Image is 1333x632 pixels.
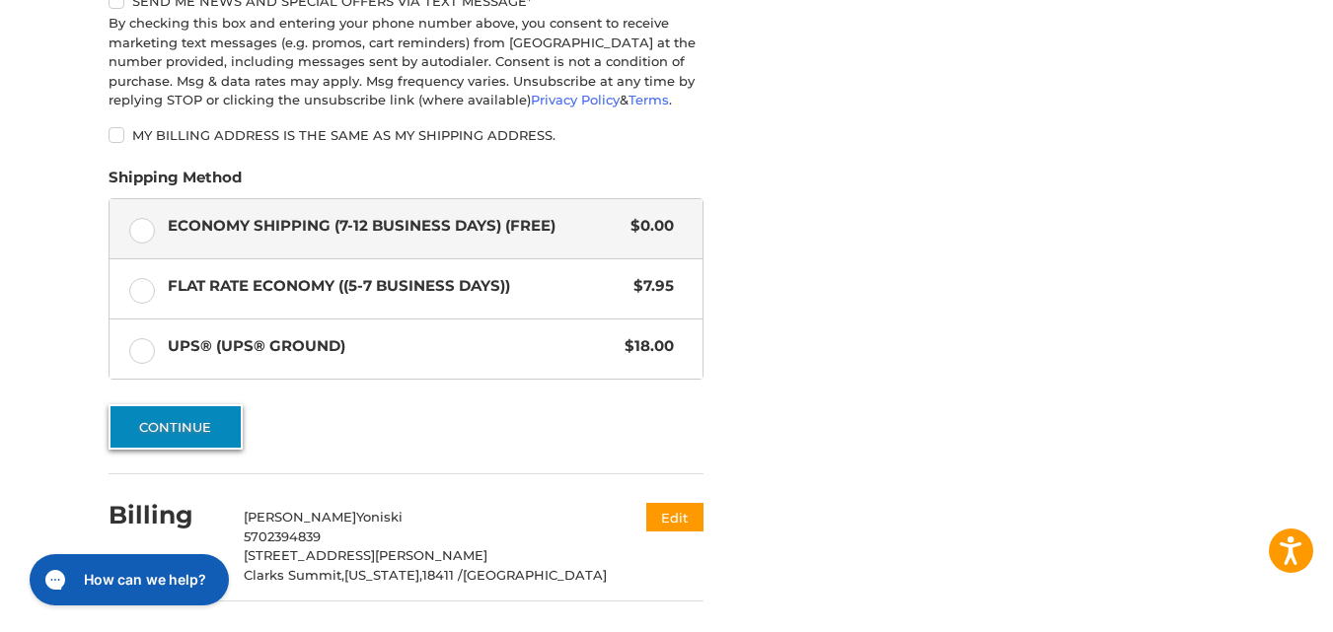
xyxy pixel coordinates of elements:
span: [US_STATE], [344,567,422,583]
span: $0.00 [621,215,674,238]
span: 18411 / [422,567,463,583]
a: Terms [629,92,669,107]
span: Flat Rate Economy ((5-7 Business Days)) [168,275,625,298]
span: $7.95 [624,275,674,298]
label: My billing address is the same as my shipping address. [109,127,704,143]
a: Privacy Policy [531,92,620,107]
span: [STREET_ADDRESS][PERSON_NAME] [244,547,487,563]
button: Continue [109,404,243,450]
span: [PERSON_NAME] [244,509,356,525]
div: By checking this box and entering your phone number above, you consent to receive marketing text ... [109,14,704,110]
button: Edit [646,503,704,531]
span: Yoniski [356,509,403,525]
span: UPS® (UPS® Ground) [168,335,616,358]
iframe: Gorgias live chat messenger [20,547,235,612]
span: Clarks Summit, [244,567,344,583]
span: $18.00 [615,335,674,358]
legend: Shipping Method [109,167,242,198]
span: [GEOGRAPHIC_DATA] [463,567,607,583]
h2: Billing [109,500,224,530]
span: Economy Shipping (7-12 Business Days) (Free) [168,215,622,238]
span: 5702394839 [244,528,321,544]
